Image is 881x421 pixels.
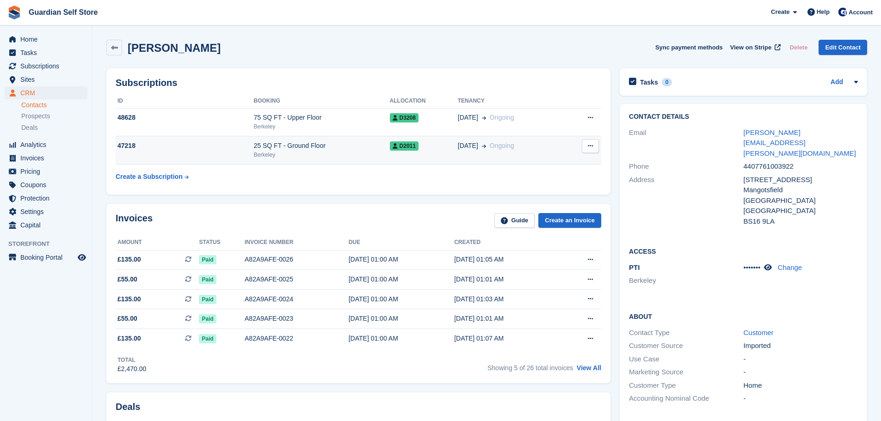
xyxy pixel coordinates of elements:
[20,205,76,218] span: Settings
[21,123,87,133] a: Deals
[5,60,87,73] a: menu
[778,263,802,271] a: Change
[744,128,856,157] a: [PERSON_NAME][EMAIL_ADDRESS][PERSON_NAME][DOMAIN_NAME]
[20,178,76,191] span: Coupons
[454,255,560,264] div: [DATE] 01:05 AM
[744,367,858,378] div: -
[21,111,87,121] a: Prospects
[819,40,867,55] a: Edit Contact
[199,314,216,323] span: Paid
[199,235,245,250] th: Status
[117,314,137,323] span: £55.00
[21,101,87,110] a: Contacts
[116,235,199,250] th: Amount
[116,402,140,412] h2: Deals
[744,263,761,271] span: •••••••
[454,294,560,304] div: [DATE] 01:03 AM
[494,213,535,228] a: Guide
[7,6,21,19] img: stora-icon-8386f47178a22dfd0bd8f6a31ec36ba5ce8667c1dd55bd0f319d3a0aa187defe.svg
[454,275,560,284] div: [DATE] 01:01 AM
[744,354,858,365] div: -
[128,42,221,54] h2: [PERSON_NAME]
[245,275,349,284] div: A82A9AFE-0025
[116,172,183,182] div: Create a Subscription
[744,175,858,185] div: [STREET_ADDRESS]
[744,161,858,172] div: 4407761003922
[490,114,514,121] span: Ongoing
[199,334,216,343] span: Paid
[727,40,782,55] a: View on Stripe
[116,141,254,151] div: 47218
[629,275,743,286] li: Berkeley
[76,252,87,263] a: Preview store
[349,235,454,250] th: Due
[629,341,743,351] div: Customer Source
[117,275,137,284] span: £55.00
[5,192,87,205] a: menu
[5,251,87,264] a: menu
[349,314,454,323] div: [DATE] 01:00 AM
[254,151,390,159] div: Berkeley
[117,356,146,364] div: Total
[5,219,87,232] a: menu
[5,86,87,99] a: menu
[5,165,87,178] a: menu
[5,46,87,59] a: menu
[838,7,847,17] img: Tom Scott
[5,33,87,46] a: menu
[817,7,830,17] span: Help
[538,213,601,228] a: Create an Invoice
[349,255,454,264] div: [DATE] 01:00 AM
[117,334,141,343] span: £135.00
[20,192,76,205] span: Protection
[117,364,146,374] div: £2,470.00
[390,141,419,151] span: D2011
[577,364,601,372] a: View All
[5,205,87,218] a: menu
[116,168,189,185] a: Create a Subscription
[454,334,560,343] div: [DATE] 01:07 AM
[744,329,774,336] a: Customer
[21,123,38,132] span: Deals
[25,5,101,20] a: Guardian Self Store
[21,112,50,121] span: Prospects
[254,113,390,122] div: 75 SQ FT - Upper Floor
[245,294,349,304] div: A82A9AFE-0024
[199,275,216,284] span: Paid
[744,185,858,195] div: Mangotsfield
[629,380,743,391] div: Customer Type
[744,216,858,227] div: BS16 9LA
[20,165,76,178] span: Pricing
[454,314,560,323] div: [DATE] 01:01 AM
[254,141,390,151] div: 25 SQ FT - Ground Floor
[487,364,573,372] span: Showing 5 of 26 total invoices
[629,161,743,172] div: Phone
[744,380,858,391] div: Home
[20,86,76,99] span: CRM
[117,294,141,304] span: £135.00
[5,138,87,151] a: menu
[490,142,514,149] span: Ongoing
[20,73,76,86] span: Sites
[199,255,216,264] span: Paid
[5,152,87,165] a: menu
[744,393,858,404] div: -
[629,175,743,227] div: Address
[20,60,76,73] span: Subscriptions
[629,367,743,378] div: Marketing Source
[20,219,76,232] span: Capital
[20,152,76,165] span: Invoices
[771,7,789,17] span: Create
[8,239,92,249] span: Storefront
[5,178,87,191] a: menu
[116,78,601,88] h2: Subscriptions
[849,8,873,17] span: Account
[245,235,349,250] th: Invoice number
[629,311,858,321] h2: About
[254,94,390,109] th: Booking
[458,141,478,151] span: [DATE]
[116,113,254,122] div: 48628
[744,206,858,216] div: [GEOGRAPHIC_DATA]
[349,294,454,304] div: [DATE] 01:00 AM
[629,263,640,271] span: PTI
